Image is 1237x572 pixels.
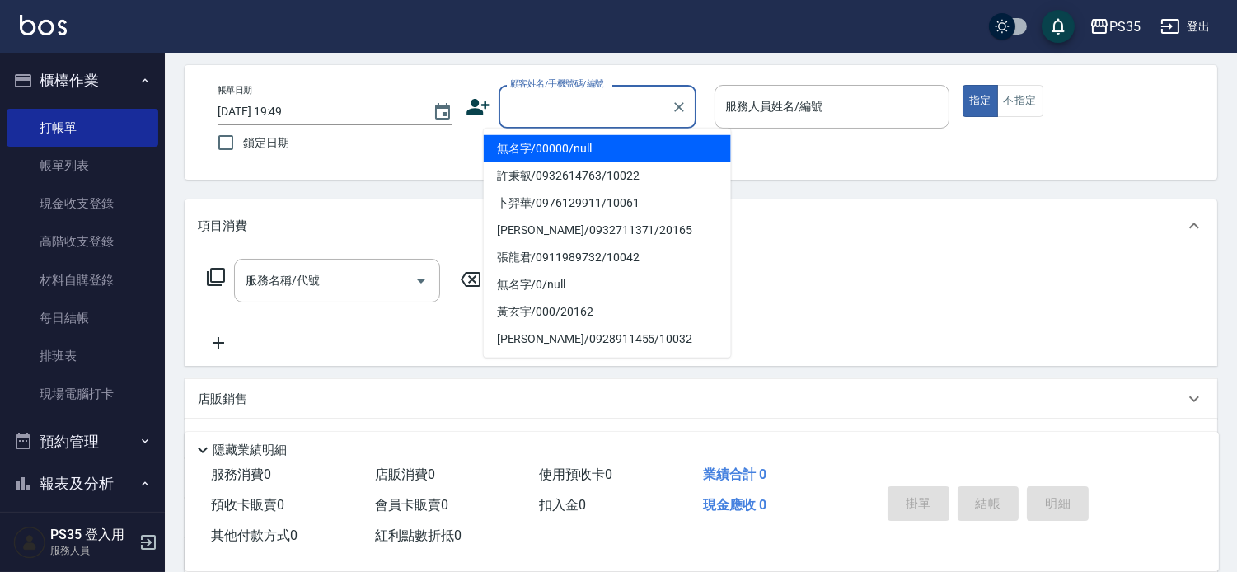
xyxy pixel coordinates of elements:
[7,299,158,337] a: 每日結帳
[539,497,586,513] span: 扣入金 0
[185,419,1217,458] div: 預收卡販賣
[703,467,766,482] span: 業績合計 0
[7,59,158,102] button: 櫃檯作業
[213,442,287,459] p: 隱藏業績明細
[7,420,158,463] button: 預約管理
[211,467,271,482] span: 服務消費 0
[484,135,731,162] li: 無名字/00000/null
[484,298,731,326] li: 黃玄宇/000/20162
[50,527,134,543] h5: PS35 登入用
[7,337,158,375] a: 排班表
[7,375,158,413] a: 現場電腦打卡
[7,462,158,505] button: 報表及分析
[7,512,158,550] a: 報表目錄
[423,92,462,132] button: Choose date, selected date is 2025-08-12
[375,527,462,543] span: 紅利點數折抵 0
[50,543,134,558] p: 服務人員
[539,467,612,482] span: 使用預收卡 0
[218,84,252,96] label: 帳單日期
[198,430,260,448] p: 預收卡販賣
[997,85,1043,117] button: 不指定
[963,85,998,117] button: 指定
[484,326,731,353] li: [PERSON_NAME]/0928911455/10032
[484,190,731,217] li: 卜羿華/0976129911/10061
[1154,12,1217,42] button: 登出
[1109,16,1141,37] div: PS35
[408,268,434,294] button: Open
[484,353,731,380] li: [PERSON_NAME]/0972325358/20140
[668,96,691,119] button: Clear
[484,244,731,271] li: 張龍君/0911989732/10042
[1042,10,1075,43] button: save
[484,271,731,298] li: 無名字/0/null
[211,497,284,513] span: 預收卡販賣 0
[7,109,158,147] a: 打帳單
[7,223,158,260] a: 高階收支登錄
[484,217,731,244] li: [PERSON_NAME]/0932711371/20165
[211,527,298,543] span: 其他付款方式 0
[198,218,247,235] p: 項目消費
[703,497,766,513] span: 現金應收 0
[198,391,247,408] p: 店販銷售
[1083,10,1147,44] button: PS35
[7,185,158,223] a: 現金收支登錄
[375,497,448,513] span: 會員卡販賣 0
[510,77,604,90] label: 顧客姓名/手機號碼/編號
[7,147,158,185] a: 帳單列表
[7,261,158,299] a: 材料自購登錄
[185,379,1217,419] div: 店販銷售
[218,98,416,125] input: YYYY/MM/DD hh:mm
[243,134,289,152] span: 鎖定日期
[484,162,731,190] li: 許秉叡/0932614763/10022
[375,467,435,482] span: 店販消費 0
[20,15,67,35] img: Logo
[13,526,46,559] img: Person
[185,199,1217,252] div: 項目消費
